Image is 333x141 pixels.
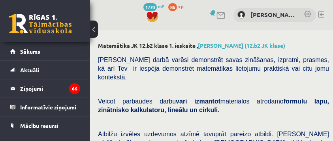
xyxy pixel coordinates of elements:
img: Kristofs Lācis [237,11,245,19]
legend: Informatīvie ziņojumi [20,98,80,116]
a: [PERSON_NAME] [250,10,296,19]
span: Veicot pārbaudes darbu materiālos atrodamo [98,98,329,113]
span: [PERSON_NAME] darbā varēsi demonstrēt savas zināšanas, izpratni, prasmes, kā arī Tev ir iespēja d... [98,56,329,81]
a: Rīgas 1. Tālmācības vidusskola [9,14,72,34]
span: xp [178,3,183,9]
span: 1770 [143,3,157,11]
span: Aktuāli [20,66,39,73]
b: vari izmantot [176,98,220,105]
span: Mācību resursi [20,122,58,129]
a: 1770 mP [143,3,164,9]
span: 86 [168,3,177,11]
a: Mācību resursi [10,117,80,135]
a: [PERSON_NAME] (12.b2 JK klase) [198,42,285,49]
span: mP [158,3,164,9]
i: 66 [69,83,80,94]
a: 86 xp [168,3,187,9]
legend: Ziņojumi [20,79,80,98]
a: Aktuāli [10,61,80,79]
a: Ziņojumi66 [10,79,80,98]
a: Sākums [10,42,80,60]
span: Sākums [20,48,40,55]
h2: Matemātika JK 12.b2 klase 1. ieskaite , [98,42,333,49]
a: Informatīvie ziņojumi [10,98,80,116]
